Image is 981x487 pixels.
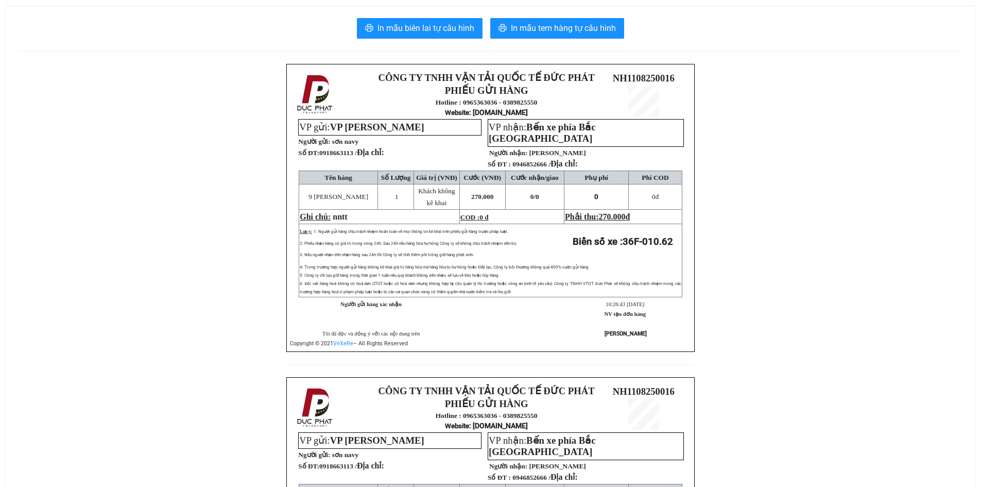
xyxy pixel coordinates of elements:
span: VP nhận: [489,122,595,144]
span: In mẫu tem hàng tự cấu hình [511,22,616,35]
strong: Số ĐT: [298,149,384,157]
span: 0 [594,193,598,200]
button: printerIn mẫu tem hàng tự cấu hình [490,18,624,39]
span: NH1108250016 [613,386,675,397]
span: Địa chỉ: [357,461,384,470]
span: 3: Nếu người nhận đến nhận hàng sau 24h thì Công ty sẽ tính thêm phí trông giữ hàng phát sinh. [300,253,473,257]
span: printer [498,24,507,33]
strong: CÔNG TY TNHH VẬN TẢI QUỐC TẾ ĐỨC PHÁT [378,72,595,83]
span: nntt [333,212,347,221]
span: 0 [652,193,656,200]
span: In mẫu biên lai tự cấu hình [377,22,474,35]
span: Giá trị (VNĐ) [416,174,457,181]
span: printer [365,24,373,33]
span: 0946852666 / [512,474,578,481]
span: 6: Đối với hàng hoá không có hoá đơn GTGT hoặc có hoá đơn nhưng không hợp lệ (do quản lý thị trườ... [300,281,681,294]
strong: Người gửi hàng xác nhận [340,301,402,307]
span: Bến xe phía Bắc [GEOGRAPHIC_DATA] [489,122,595,144]
span: Lưu ý: [300,229,312,234]
span: Địa chỉ: [550,473,578,481]
span: Số Lượng [381,174,411,181]
strong: Số ĐT : [488,474,511,481]
strong: Số ĐT : [488,160,511,168]
span: COD : [460,213,489,221]
span: [PERSON_NAME] [529,462,586,470]
strong: [PERSON_NAME] [605,330,647,337]
span: VP gửi: [299,435,424,446]
span: VP gửi: [299,122,424,132]
strong: Hotline : 0965363036 - 0389825550 [436,98,538,106]
span: 1: Người gửi hàng chịu trách nhiệm hoàn toàn về mọi thông tin kê khai trên phiếu gửi hàng trước p... [314,229,508,234]
span: Tên hàng [324,174,352,181]
span: 0 đ [479,213,488,221]
strong: PHIẾU GỬI HÀNG [445,398,528,409]
span: Website [445,422,469,430]
strong: Hotline : 0965363036 - 0389825550 [436,412,538,419]
span: Khách không kê khai [418,187,455,207]
strong: CÔNG TY TNHH VẬN TẢI QUỐC TẾ ĐỨC PHÁT [378,385,595,396]
span: sơn navy [332,138,358,145]
span: VP [PERSON_NAME] [330,435,424,446]
strong: PHIẾU GỬI HÀNG [445,85,528,96]
strong: : [DOMAIN_NAME] [445,422,528,430]
strong: Người gửi: [298,138,330,145]
img: logo [294,386,337,429]
span: 270.000 [599,212,626,221]
span: 0/ [530,193,539,200]
span: [PERSON_NAME] [529,149,586,157]
span: NH1108250016 [613,73,675,83]
span: Tôi đã đọc và đồng ý với các nội dung trên [322,331,420,337]
span: 9 [PERSON_NAME] [308,193,368,200]
span: 1 [395,193,399,200]
span: Bến xe phía Bắc [GEOGRAPHIC_DATA] [489,435,595,457]
span: Cước (VNĐ) [463,174,501,181]
span: 0918663113 / [319,462,384,470]
span: Website [445,109,469,116]
button: printerIn mẫu biên lai tự cấu hình [357,18,483,39]
span: Copyright © 2021 – All Rights Reserved [290,340,408,347]
span: 0 [536,193,539,200]
span: VP [PERSON_NAME] [330,122,424,132]
img: logo [294,73,337,116]
span: Phụ phí [584,174,608,181]
span: 4: Trong trường hợp người gửi hàng không kê khai giá trị hàng hóa mà hàng hóa bị hư hỏng hoặc thấ... [300,265,590,270]
span: 2: Phiếu nhận hàng có giá trị trong vòng 24h. Sau 24h nếu hàng hóa hư hỏng Công ty sẽ không chịu ... [300,241,517,246]
span: 36F-010.62 [623,236,673,247]
span: 0946852666 / [512,160,578,168]
span: sơn navy [332,451,358,459]
span: Cước nhận/giao [511,174,559,181]
strong: Người gửi: [298,451,330,459]
strong: Biển số xe : [573,236,673,247]
span: Phải thu: [565,212,630,221]
span: 0918663113 / [319,149,384,157]
span: đ [626,212,630,221]
span: 10:26:43 [DATE] [606,301,644,307]
strong: NV tạo đơn hàng [605,311,646,317]
span: Ghi chú: [300,212,331,221]
span: đ [652,193,659,200]
span: VP nhận: [489,435,595,457]
span: 5: Công ty chỉ lưu giữ hàng trong thời gian 1 tuần nếu quý khách không đến nhận, sẽ lưu về kho ho... [300,273,499,278]
span: Địa chỉ: [550,159,578,168]
strong: : [DOMAIN_NAME] [445,108,528,116]
a: VeXeRe [333,340,353,347]
span: Phí COD [642,174,668,181]
span: 270.000 [471,193,493,200]
strong: Số ĐT: [298,462,384,470]
span: Địa chỉ: [357,148,384,157]
strong: Người nhận: [489,149,527,157]
strong: Người nhận: [489,462,527,470]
